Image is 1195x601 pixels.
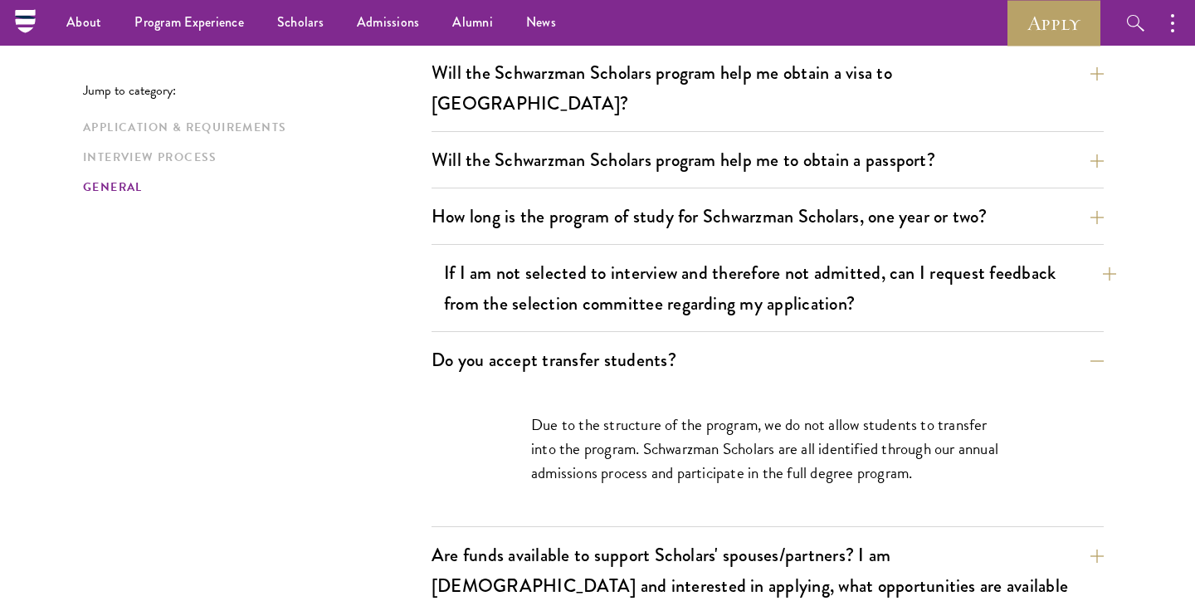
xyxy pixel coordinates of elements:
[83,119,422,136] a: Application & Requirements
[432,54,1104,122] button: Will the Schwarzman Scholars program help me obtain a visa to [GEOGRAPHIC_DATA]?
[83,149,422,166] a: Interview Process
[444,254,1116,322] button: If I am not selected to interview and therefore not admitted, can I request feedback from the sel...
[432,341,1104,379] button: Do you accept transfer students?
[83,83,432,98] p: Jump to category:
[83,178,422,196] a: General
[531,413,1004,485] p: Due to the structure of the program, we do not allow students to transfer into the program. Schwa...
[432,141,1104,178] button: Will the Schwarzman Scholars program help me to obtain a passport?
[432,198,1104,235] button: How long is the program of study for Schwarzman Scholars, one year or two?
